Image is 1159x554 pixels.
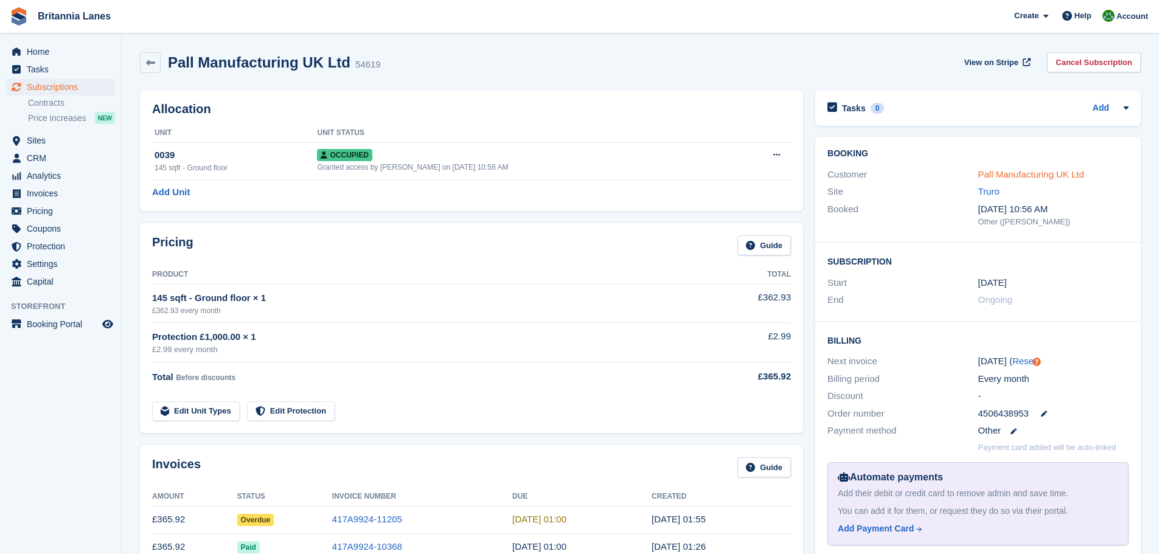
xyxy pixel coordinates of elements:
div: Next invoice [827,355,978,369]
a: Add Payment Card [838,522,1113,535]
span: 4506438953 [978,407,1029,421]
span: Create [1014,10,1039,22]
h2: Invoices [152,457,201,477]
a: menu [6,132,115,149]
a: Truro [978,186,1000,196]
a: menu [6,61,115,78]
td: £365.92 [152,506,237,533]
a: Add Unit [152,185,190,199]
th: Unit [152,123,317,143]
a: Contracts [28,97,115,109]
span: View on Stripe [964,57,1018,69]
div: Order number [827,407,978,421]
div: Other ([PERSON_NAME]) [978,216,1129,228]
a: menu [6,167,115,184]
div: Add Payment Card [838,522,914,535]
div: Add their debit or credit card to remove admin and save time. [838,487,1118,500]
span: Invoices [27,185,100,202]
td: £362.93 [693,284,791,322]
span: Tasks [27,61,100,78]
h2: Subscription [827,255,1129,267]
div: End [827,293,978,307]
a: menu [6,238,115,255]
img: stora-icon-8386f47178a22dfd0bd8f6a31ec36ba5ce8667c1dd55bd0f319d3a0aa187defe.svg [10,7,28,26]
time: 2025-09-02 00:00:00 UTC [512,514,566,524]
span: Ongoing [978,294,1013,305]
div: Every month [978,372,1129,386]
time: 2025-08-02 00:00:00 UTC [512,541,566,552]
div: [DATE] 10:56 AM [978,203,1129,216]
div: Other [978,424,1129,438]
h2: Booking [827,149,1129,159]
a: Reset [1012,356,1036,366]
span: Coupons [27,220,100,237]
div: Start [827,276,978,290]
a: Pall Manufacturing UK Ltd [978,169,1084,179]
div: £362.93 every month [152,305,693,316]
a: menu [6,43,115,60]
th: Due [512,487,652,507]
span: Protection [27,238,100,255]
th: Total [693,265,791,285]
div: Protection £1,000.00 × 1 [152,330,693,344]
div: 145 sqft - Ground floor [155,162,317,173]
span: Settings [27,255,100,272]
div: £2.99 every month [152,344,693,356]
a: Add [1093,102,1109,116]
a: Guide [737,457,791,477]
h2: Allocation [152,102,791,116]
a: menu [6,150,115,167]
div: 54619 [355,58,381,72]
span: Price increases [28,113,86,124]
a: menu [6,185,115,202]
a: menu [6,273,115,290]
a: Guide [737,235,791,255]
span: Paid [237,541,260,553]
div: Payment method [827,424,978,438]
div: - [978,389,1129,403]
h2: Tasks [842,103,866,114]
span: Help [1074,10,1091,22]
div: 145 sqft - Ground floor × 1 [152,291,693,305]
span: Sites [27,132,100,149]
div: 0 [871,103,885,114]
th: Product [152,265,693,285]
a: Price increases NEW [28,111,115,125]
a: menu [6,78,115,95]
h2: Pricing [152,235,193,255]
th: Created [652,487,791,507]
a: Edit Unit Types [152,401,240,421]
span: Home [27,43,100,60]
div: Granted access by [PERSON_NAME] on [DATE] 10:58 AM [317,162,735,173]
span: Occupied [317,149,372,161]
div: Site [827,185,978,199]
div: Customer [827,168,978,182]
span: Subscriptions [27,78,100,95]
a: menu [6,316,115,333]
a: menu [6,255,115,272]
span: Booking Portal [27,316,100,333]
span: Total [152,372,173,382]
span: Capital [27,273,100,290]
div: Discount [827,389,978,403]
a: menu [6,203,115,220]
th: Unit Status [317,123,735,143]
a: Britannia Lanes [33,6,116,26]
time: 2025-09-01 00:55:24 UTC [652,514,706,524]
div: 0039 [155,148,317,162]
a: 417A9924-11205 [332,514,402,524]
th: Invoice Number [332,487,512,507]
div: NEW [95,112,115,124]
div: Billing period [827,372,978,386]
span: Analytics [27,167,100,184]
time: 2025-08-01 00:26:10 UTC [652,541,706,552]
img: Matt Lane [1102,10,1115,22]
span: Before discounts [176,373,235,382]
div: [DATE] ( ) [978,355,1129,369]
span: Overdue [237,514,274,526]
th: Status [237,487,332,507]
span: Account [1116,10,1148,23]
th: Amount [152,487,237,507]
div: Booked [827,203,978,228]
a: View on Stripe [959,52,1033,72]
